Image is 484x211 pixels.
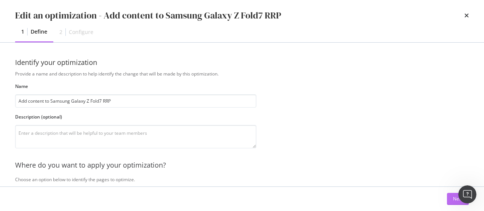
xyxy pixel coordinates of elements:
[15,83,256,89] label: Name
[15,94,256,108] input: Enter an optimization name to easily find it back
[59,28,62,36] div: 2
[21,28,24,35] div: 1
[31,28,47,35] div: Define
[15,114,256,120] label: Description (optional)
[458,185,476,203] iframe: Intercom live chat
[15,58,469,68] div: Identify your optimization
[15,9,281,22] div: Edit an optimization - Add content to Samsung Galaxy Z Fold7 RRP
[464,9,469,22] div: times
[69,28,93,36] div: Configure
[447,193,469,205] button: Next
[453,196,463,202] div: Next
